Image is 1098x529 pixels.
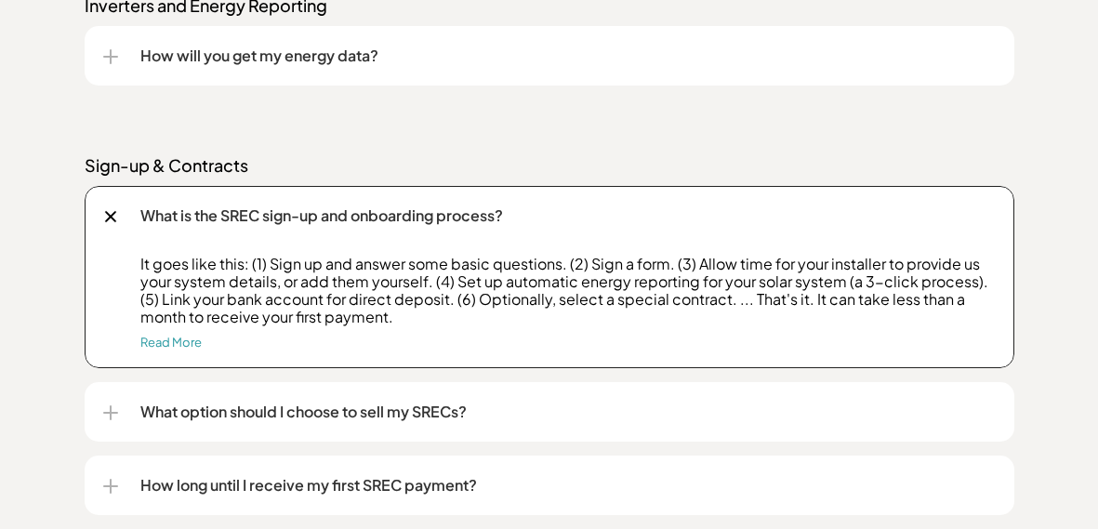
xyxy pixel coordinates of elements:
[85,154,1014,177] p: Sign-up & Contracts
[140,401,996,423] p: What option should I choose to sell my SRECs?
[140,45,996,67] p: How will you get my energy data?
[140,335,202,350] a: Read More
[140,205,996,227] p: What is the SREC sign-up and onboarding process?
[140,255,996,326] p: It goes like this: (1) Sign up and answer some basic questions. (2) Sign a form. (3) Allow time f...
[140,474,996,496] p: How long until I receive my first SREC payment?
